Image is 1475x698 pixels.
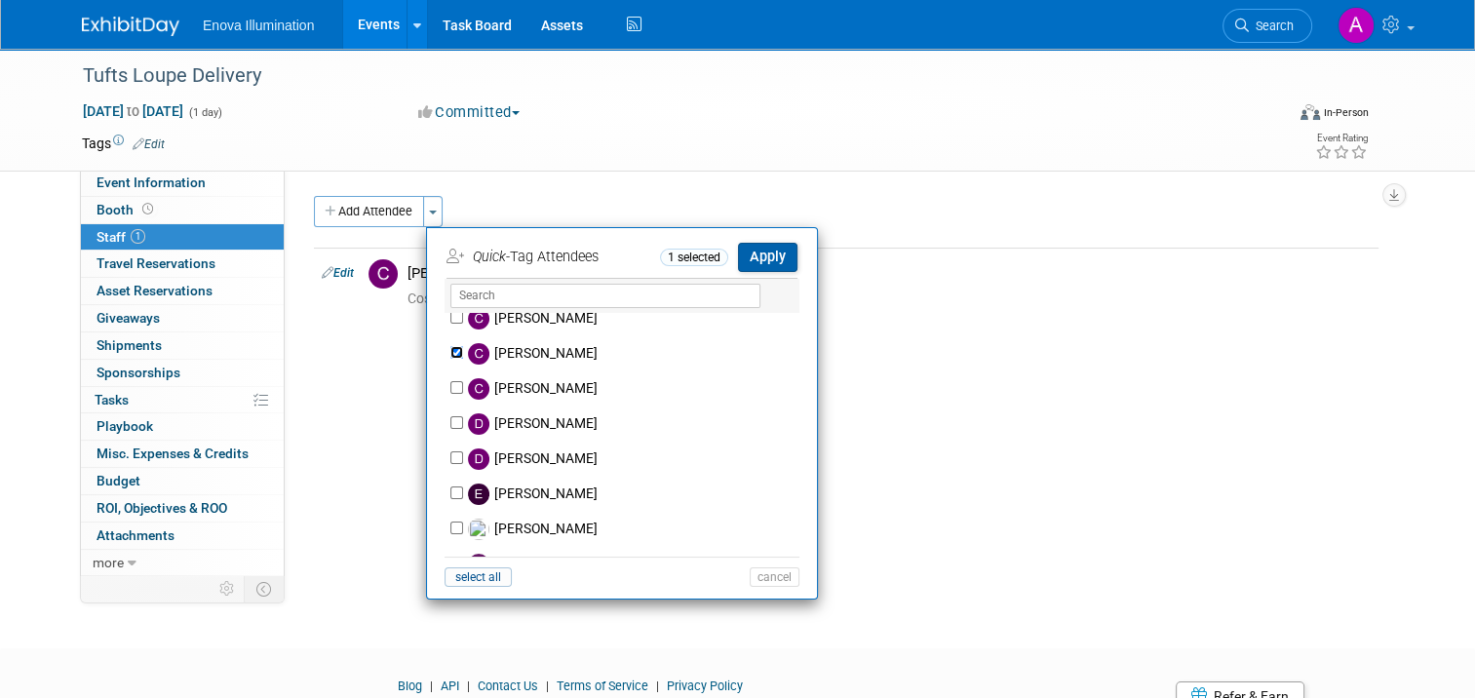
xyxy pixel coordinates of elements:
[463,301,806,336] label: [PERSON_NAME]
[1300,104,1320,120] img: Format-Inperson.png
[81,413,284,440] a: Playbook
[82,17,179,36] img: ExhibitDay
[441,679,459,693] a: API
[138,202,157,216] span: Booth not reserved yet
[81,387,284,413] a: Tasks
[81,197,284,223] a: Booth
[468,448,489,470] img: D.jpg
[478,679,538,693] a: Contact Us
[97,283,213,298] span: Asset Reservations
[81,468,284,494] a: Budget
[81,170,284,196] a: Event Information
[81,523,284,549] a: Attachments
[463,547,806,582] label: [PERSON_NAME]
[445,567,512,587] button: select all
[1315,134,1368,143] div: Event Rating
[463,371,806,407] label: [PERSON_NAME]
[97,337,162,353] span: Shipments
[245,576,285,601] td: Toggle Event Tabs
[93,555,124,570] span: more
[369,259,398,289] img: C.jpg
[1179,101,1369,131] div: Event Format
[97,500,227,516] span: ROI, Objectives & ROO
[82,134,165,153] td: Tags
[81,441,284,467] a: Misc. Expenses & Credits
[462,679,475,693] span: |
[738,243,797,271] button: Apply
[557,679,648,693] a: Terms of Service
[81,251,284,277] a: Travel Reservations
[468,554,489,575] img: G.jpg
[314,196,424,227] button: Add Attendee
[97,202,157,217] span: Booth
[97,418,153,434] span: Playbook
[97,527,175,543] span: Attachments
[463,336,806,371] label: [PERSON_NAME]
[81,278,284,304] a: Asset Reservations
[473,249,506,265] i: Quick
[97,473,140,488] span: Budget
[463,407,806,442] label: [PERSON_NAME]
[463,512,806,547] label: [PERSON_NAME]
[750,567,799,587] button: cancel
[463,477,806,512] label: [PERSON_NAME]
[660,249,728,266] span: 1 selected
[97,174,206,190] span: Event Information
[322,266,354,280] a: Edit
[651,679,664,693] span: |
[463,442,806,477] label: [PERSON_NAME]
[97,365,180,380] span: Sponsorships
[81,495,284,522] a: ROI, Objectives & ROO
[408,264,1371,283] div: [PERSON_NAME]
[541,679,554,693] span: |
[667,679,743,693] a: Privacy Policy
[203,18,314,33] span: Enova Illumination
[131,229,145,244] span: 1
[450,284,760,308] input: Search
[1249,19,1294,33] span: Search
[425,679,438,693] span: |
[468,343,489,365] img: C.jpg
[187,106,222,119] span: (1 day)
[81,305,284,331] a: Giveaways
[82,102,184,120] span: [DATE] [DATE]
[408,291,486,306] span: 0.00
[446,242,655,273] td: -Tag Attendees
[468,308,489,330] img: C.jpg
[133,137,165,151] a: Edit
[1338,7,1375,44] img: Andrea Miller
[468,484,489,505] img: E.jpg
[97,446,249,461] span: Misc. Expenses & Credits
[1323,105,1369,120] div: In-Person
[211,576,245,601] td: Personalize Event Tab Strip
[81,550,284,576] a: more
[97,310,160,326] span: Giveaways
[1223,9,1312,43] a: Search
[408,291,451,306] span: Cost: $
[124,103,142,119] span: to
[81,332,284,359] a: Shipments
[398,679,422,693] a: Blog
[97,255,215,271] span: Travel Reservations
[95,392,129,407] span: Tasks
[76,58,1260,94] div: Tufts Loupe Delivery
[411,102,527,123] button: Committed
[468,378,489,400] img: C.jpg
[468,413,489,435] img: D.jpg
[81,224,284,251] a: Staff1
[97,229,145,245] span: Staff
[81,360,284,386] a: Sponsorships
